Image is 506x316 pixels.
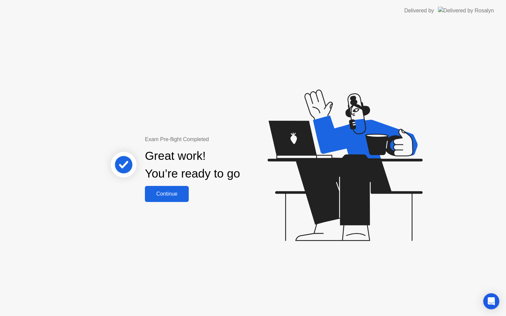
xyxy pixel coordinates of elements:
[145,135,283,143] div: Exam Pre-flight Completed
[404,7,434,15] div: Delivered by
[147,191,187,197] div: Continue
[145,186,189,202] button: Continue
[145,147,240,183] div: Great work! You’re ready to go
[438,7,494,14] img: Delivered by Rosalyn
[483,293,499,309] div: Open Intercom Messenger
